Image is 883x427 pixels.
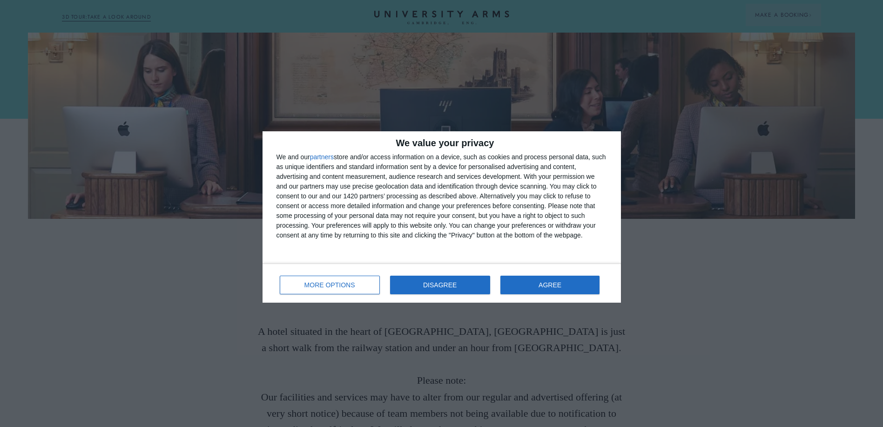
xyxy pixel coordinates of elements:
h2: We value your privacy [276,138,607,148]
button: MORE OPTIONS [280,276,380,294]
div: We and our store and/or access information on a device, such as cookies and process personal data... [276,152,607,240]
button: AGREE [500,276,600,294]
button: partners [310,154,334,160]
button: DISAGREE [390,276,490,294]
div: qc-cmp2-ui [263,131,621,303]
span: MORE OPTIONS [304,282,355,288]
span: AGREE [539,282,561,288]
span: DISAGREE [423,282,457,288]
